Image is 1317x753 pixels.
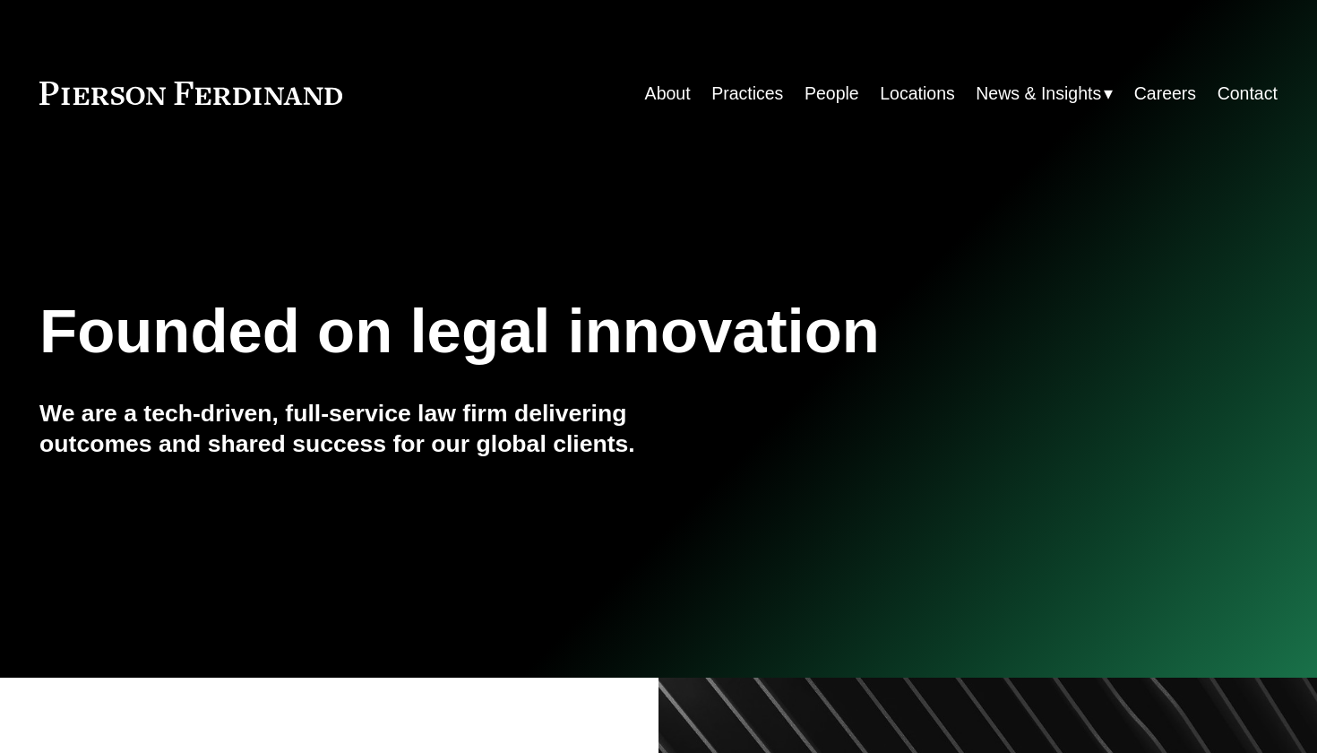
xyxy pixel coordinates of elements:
a: About [645,76,691,111]
a: Practices [711,76,783,111]
h1: Founded on legal innovation [39,297,1072,368]
a: People [805,76,859,111]
a: Careers [1134,76,1196,111]
a: folder dropdown [976,76,1113,111]
h4: We are a tech-driven, full-service law firm delivering outcomes and shared success for our global... [39,399,658,459]
a: Contact [1218,76,1278,111]
span: News & Insights [976,78,1101,109]
a: Locations [880,76,955,111]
